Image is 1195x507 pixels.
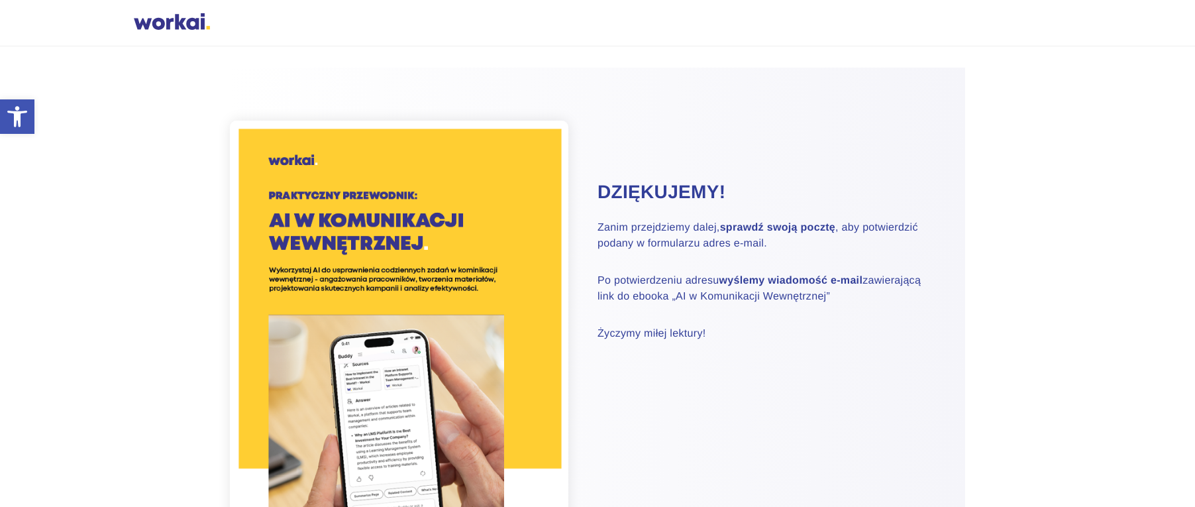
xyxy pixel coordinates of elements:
strong: wyślemy wiadomość e-mail [719,275,862,286]
h2: Dziękujemy! [597,180,932,205]
p: Życzymy miłej lektury! [597,326,932,342]
strong: sprawdź swoją pocztę [720,222,835,233]
p: Zanim przejdziemy dalej, , aby potwierdzić podany w formularzu adres e-mail. [597,220,932,252]
p: Po potwierdzeniu adresu zawierającą link do ebooka „AI w Komunikacji Wewnętrznej” [597,273,932,305]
